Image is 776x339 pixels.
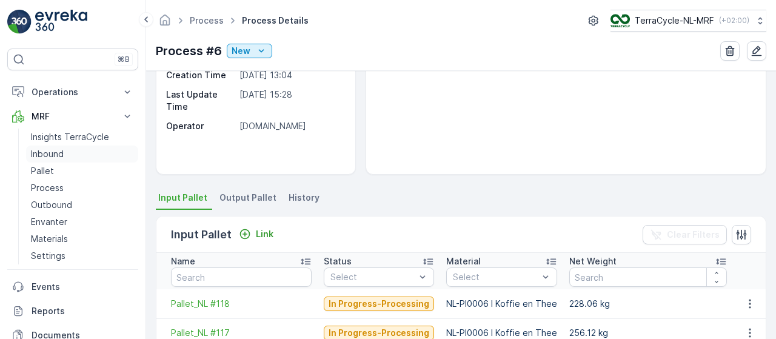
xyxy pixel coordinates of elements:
p: Operations [32,86,114,98]
a: Inbound [26,146,138,163]
p: Process #6 [156,42,222,60]
p: Settings [31,250,65,262]
a: Outbound [26,196,138,213]
p: [DOMAIN_NAME] [239,120,343,132]
p: Link [256,228,273,240]
span: Output Pallet [219,192,276,204]
p: In Progress-Processing [329,327,429,339]
a: Pallet [26,163,138,180]
img: TC_v739CUj.png [610,14,630,27]
td: 228.06 kg [563,289,733,318]
p: Process [31,182,64,194]
button: Link [234,227,278,241]
span: Process Details [239,15,311,27]
img: logo_light-DOdMpM7g.png [35,10,87,34]
a: Process [26,180,138,196]
p: Outbound [31,199,72,211]
button: New [227,44,272,58]
a: Envanter [26,213,138,230]
p: Events [32,281,133,293]
p: Name [171,255,195,267]
a: Pallet_NL #118 [171,298,312,310]
button: MRF [7,104,138,129]
p: Materials [31,233,68,245]
p: ⌘B [118,55,130,64]
p: Pallet [31,165,54,177]
input: Search [171,267,312,287]
p: Net Weight [569,255,617,267]
button: Operations [7,80,138,104]
a: Process [190,15,224,25]
p: MRF [32,110,114,123]
a: Settings [26,247,138,264]
p: Last Update Time [166,89,235,113]
a: Pallet_NL #117 [171,327,312,339]
p: TerraCycle-NL-MRF [635,15,714,27]
input: Search [569,267,727,287]
p: Material [446,255,481,267]
button: TerraCycle-NL-MRF(+02:00) [610,10,766,32]
p: Operator [166,120,235,132]
p: Creation Time [166,69,235,81]
td: NL-PI0006 I Koffie en Thee [440,289,563,318]
p: ( +02:00 ) [719,16,749,25]
button: In Progress-Processing [324,297,434,311]
p: Select [453,271,538,283]
p: Inbound [31,148,64,160]
p: Clear Filters [667,229,720,241]
a: Reports [7,299,138,323]
a: Homepage [158,18,172,29]
p: Input Pallet [171,226,232,243]
p: Select [330,271,415,283]
a: Insights TerraCycle [26,129,138,146]
p: Reports [32,305,133,317]
p: Status [324,255,352,267]
button: Clear Filters [643,225,727,244]
p: In Progress-Processing [329,298,429,310]
p: [DATE] 13:04 [239,69,343,81]
p: Insights TerraCycle [31,131,109,143]
a: Events [7,275,138,299]
span: Input Pallet [158,192,207,204]
img: logo [7,10,32,34]
a: Materials [26,230,138,247]
span: History [289,192,319,204]
p: Envanter [31,216,67,228]
p: New [232,45,250,57]
p: [DATE] 15:28 [239,89,343,113]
